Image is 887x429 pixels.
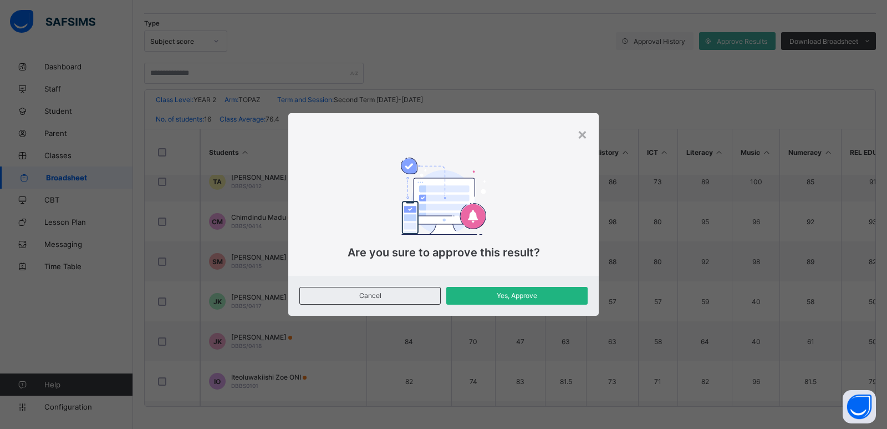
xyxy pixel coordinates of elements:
span: Are you sure to approve this result? [348,246,540,259]
button: Open asap [843,390,876,423]
img: approval.b46c5b665252442170a589d15ef2ebe7.svg [401,158,486,234]
span: Yes, Approve [455,291,579,300]
span: Cancel [308,291,432,300]
div: × [577,124,588,143]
